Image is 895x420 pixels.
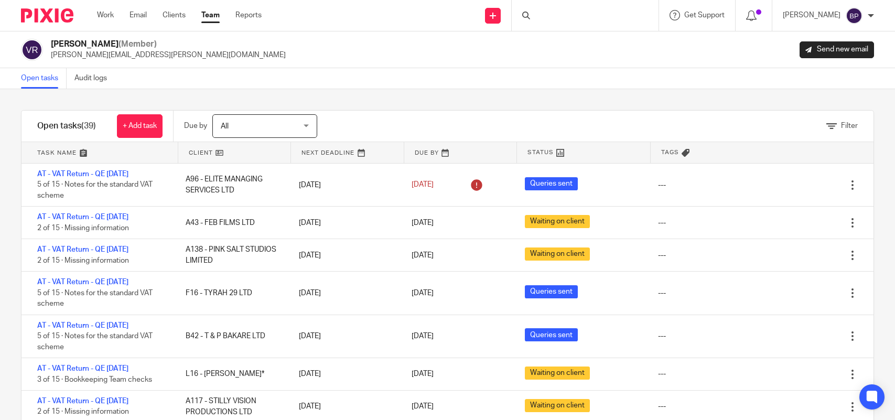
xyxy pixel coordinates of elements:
img: Pixie [21,8,73,23]
div: [DATE] [288,283,401,304]
div: B42 - T & P BAKARE LTD [175,326,288,347]
span: (39) [81,122,96,130]
a: Email [130,10,147,20]
a: AT - VAT Return - QE [DATE] [37,170,128,178]
span: Get Support [684,12,725,19]
div: [DATE] [288,175,401,196]
span: 5 of 15 · Notes for the standard VAT scheme [37,181,153,200]
span: [DATE] [412,181,434,189]
span: 5 of 15 · Notes for the standard VAT scheme [37,332,153,351]
a: AT - VAT Return - QE [DATE] [37,278,128,286]
span: Queries sent [525,177,578,190]
span: Waiting on client [525,399,590,412]
span: [DATE] [412,403,434,410]
span: Filter [841,122,858,130]
span: 5 of 15 · Notes for the standard VAT scheme [37,289,153,308]
img: svg%3E [846,7,862,24]
a: Send new email [800,41,874,58]
span: Status [527,148,554,157]
span: Tags [661,148,679,157]
span: [DATE] [412,332,434,340]
div: --- [658,369,666,379]
div: [DATE] [288,363,401,384]
a: Work [97,10,114,20]
span: Waiting on client [525,367,590,380]
div: A43 - FEB FILMS LTD [175,212,288,233]
span: Queries sent [525,328,578,341]
div: F16 - TYRAH 29 LTD [175,283,288,304]
span: 3 of 15 · Bookkeeping Team checks [37,376,152,383]
div: [DATE] [288,245,401,266]
span: (Member) [118,40,157,48]
span: [DATE] [412,371,434,378]
div: --- [658,288,666,298]
span: All [221,123,229,130]
div: --- [658,218,666,228]
span: [DATE] [412,289,434,297]
a: Team [201,10,220,20]
a: Open tasks [21,68,67,89]
span: 2 of 15 · Missing information [37,224,129,232]
a: AT - VAT Return - QE [DATE] [37,213,128,221]
span: Waiting on client [525,247,590,261]
a: AT - VAT Return - QE [DATE] [37,365,128,372]
img: svg%3E [21,39,43,61]
h1: Open tasks [37,121,96,132]
div: --- [658,401,666,412]
a: AT - VAT Return - QE [DATE] [37,246,128,253]
div: --- [658,250,666,261]
span: [DATE] [412,252,434,259]
p: Due by [184,121,207,131]
p: [PERSON_NAME][EMAIL_ADDRESS][PERSON_NAME][DOMAIN_NAME] [51,50,286,60]
div: --- [658,331,666,341]
span: 2 of 15 · Missing information [37,257,129,264]
a: Reports [235,10,262,20]
div: --- [658,180,666,190]
a: Clients [163,10,186,20]
h2: [PERSON_NAME] [51,39,286,50]
span: 2 of 15 · Missing information [37,408,129,416]
div: [DATE] [288,326,401,347]
span: [DATE] [412,219,434,227]
div: A138 - PINK SALT STUDIOS LIMITED [175,239,288,271]
span: Waiting on client [525,215,590,228]
div: L16 - [PERSON_NAME]* [175,363,288,384]
p: [PERSON_NAME] [783,10,840,20]
a: AT - VAT Return - QE [DATE] [37,322,128,329]
a: AT - VAT Return - QE [DATE] [37,397,128,405]
div: [DATE] [288,396,401,417]
div: [DATE] [288,212,401,233]
a: + Add task [117,114,163,138]
span: Queries sent [525,285,578,298]
div: A96 - ELITE MANAGING SERVICES LTD [175,169,288,201]
a: Audit logs [74,68,115,89]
